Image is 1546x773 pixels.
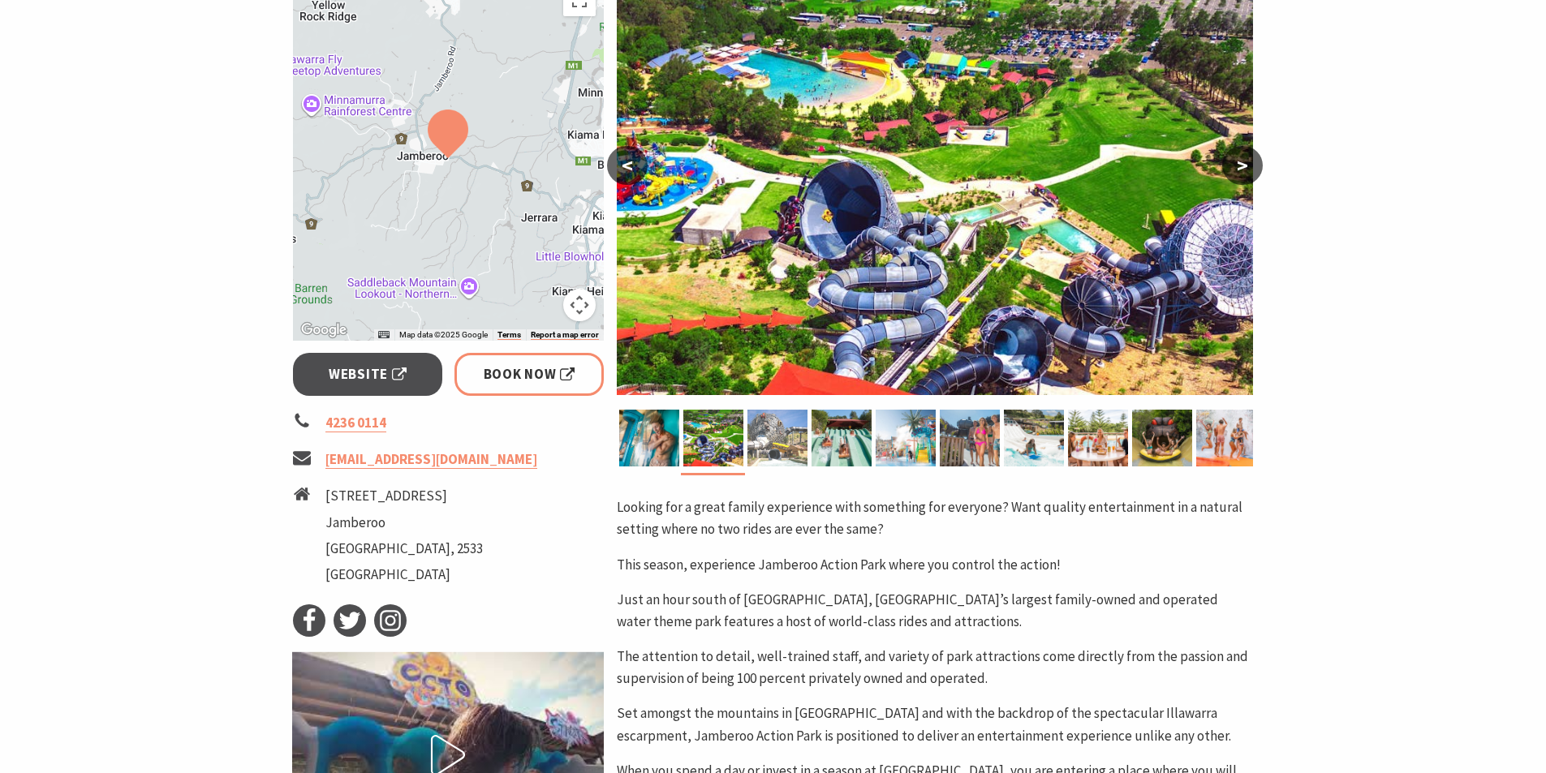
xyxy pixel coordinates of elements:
[617,702,1253,746] p: Set amongst the mountains in [GEOGRAPHIC_DATA] and with the backdrop of the spectacular Illawarra...
[1196,410,1256,466] img: Fun for everyone at Banjo's Billabong
[325,450,537,469] a: [EMAIL_ADDRESS][DOMAIN_NAME]
[454,353,605,396] a: Book Now
[497,330,521,340] a: Terms (opens in new tab)
[607,146,648,185] button: <
[617,554,1253,576] p: This season, experience Jamberoo Action Park where you control the action!
[325,564,483,586] li: [GEOGRAPHIC_DATA]
[297,320,351,341] a: Open this area in Google Maps (opens a new window)
[297,320,351,341] img: Google
[325,414,386,432] a: 4236 0114
[1004,410,1064,466] img: Feel The Rush, race your mates - Octo-Racer, only at Jamberoo Action Park
[531,330,599,340] a: Report a map error
[325,538,483,560] li: [GEOGRAPHIC_DATA], 2533
[484,363,575,385] span: Book Now
[617,496,1253,540] p: Looking for a great family experience with something for everyone? Want quality entertainment in ...
[617,646,1253,689] p: The attention to detail, well-trained staff, and variety of park attractions come directly from t...
[378,329,390,341] button: Keyboard shortcuts
[293,353,443,396] a: Website
[617,589,1253,633] p: Just an hour south of [GEOGRAPHIC_DATA], [GEOGRAPHIC_DATA]’s largest family-owned and operated wa...
[1132,410,1192,466] img: Drop into the Darkness on The Taipan!
[329,363,407,385] span: Website
[683,410,743,466] img: Jamberoo Action Park
[876,410,936,466] img: Jamberoo Action Park
[1068,410,1128,466] img: Bombora Seafood Bombora Scoop
[325,512,483,534] li: Jamberoo
[325,485,483,507] li: [STREET_ADDRESS]
[619,410,679,466] img: A Truly Hair Raising Experience - The Stinger, only at Jamberoo!
[747,410,807,466] img: The Perfect Storm
[812,410,872,466] img: only at Jamberoo...where you control the action!
[940,410,1000,466] img: Jamberoo...where you control the Action!
[563,289,596,321] button: Map camera controls
[399,330,488,339] span: Map data ©2025 Google
[1222,146,1263,185] button: >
